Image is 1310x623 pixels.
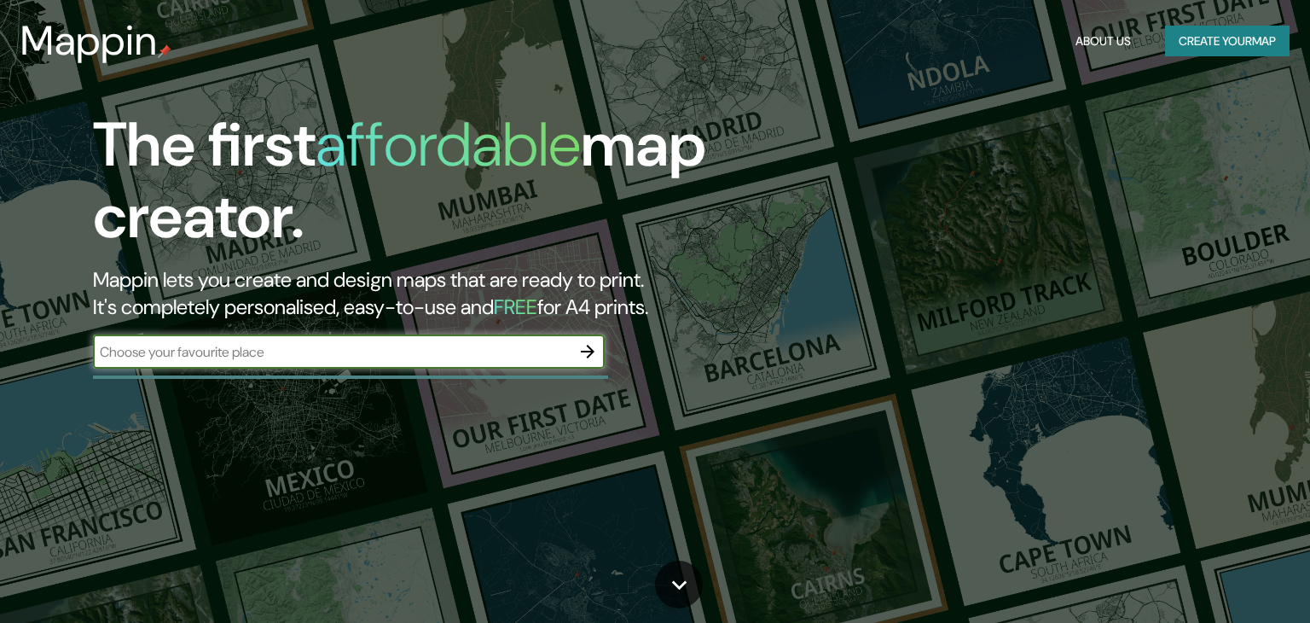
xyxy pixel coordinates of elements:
[20,17,158,65] h3: Mappin
[93,109,748,266] h1: The first map creator.
[93,342,571,362] input: Choose your favourite place
[158,44,171,58] img: mappin-pin
[494,294,537,320] h5: FREE
[1165,26,1290,57] button: Create yourmap
[316,105,581,184] h1: affordable
[1069,26,1138,57] button: About Us
[93,266,748,321] h2: Mappin lets you create and design maps that are ready to print. It's completely personalised, eas...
